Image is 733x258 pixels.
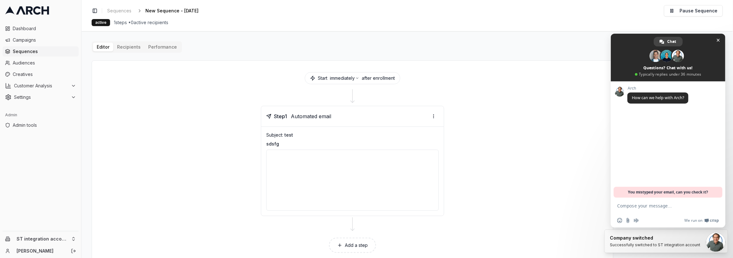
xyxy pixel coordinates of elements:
[144,43,181,51] button: Performance
[105,6,209,15] nav: breadcrumb
[305,72,400,84] div: Start after enrollment
[3,120,79,130] a: Admin tools
[13,48,76,55] span: Sequences
[13,25,76,32] span: Dashboard
[627,86,688,91] span: Arch
[3,35,79,45] a: Campaigns
[610,242,700,248] div: Successfully switched to ST integration account
[625,218,631,223] span: Send a file
[3,234,79,244] button: ST integration account
[13,71,76,78] span: Creatives
[610,235,700,241] div: Company switched
[632,95,684,100] span: How can we help with Arch?
[3,92,79,102] button: Settings
[92,19,110,26] div: active
[291,112,331,120] span: Automated email
[266,132,283,138] span: Subject:
[330,75,359,81] button: immediately
[107,8,131,14] span: Sequences
[329,238,376,253] button: Add a step
[69,247,78,255] button: Log out
[667,37,676,46] span: Chat
[3,81,79,91] button: Customer Analysis
[17,236,68,242] span: ST integration account
[617,198,706,214] textarea: Compose your message...
[284,132,293,138] span: test
[664,5,723,17] button: Pause Sequence
[17,248,64,254] a: [PERSON_NAME]
[684,218,719,223] a: We run onCrisp
[715,37,722,44] span: Close chat
[634,218,639,223] span: Audio message
[114,19,168,26] span: 1 steps • 0 active recipients
[113,43,144,51] button: Recipients
[710,218,719,223] span: Crisp
[105,6,134,15] a: Sequences
[3,46,79,57] a: Sequences
[274,112,287,120] span: Step 1
[617,218,622,223] span: Insert an emoji
[13,122,76,128] span: Admin tools
[706,233,725,252] a: Close chat
[14,83,68,89] span: Customer Analysis
[13,37,76,43] span: Campaigns
[3,58,79,68] a: Audiences
[3,24,79,34] a: Dashboard
[684,218,702,223] span: We run on
[145,8,199,14] span: New Sequence - [DATE]
[13,60,76,66] span: Audiences
[93,43,113,51] button: Editor
[3,110,79,120] div: Admin
[3,69,79,79] a: Creatives
[628,187,708,198] span: You mistyped your email, can you check it?
[14,94,68,100] span: Settings
[266,141,439,147] p: sdsfg
[654,37,683,46] a: Chat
